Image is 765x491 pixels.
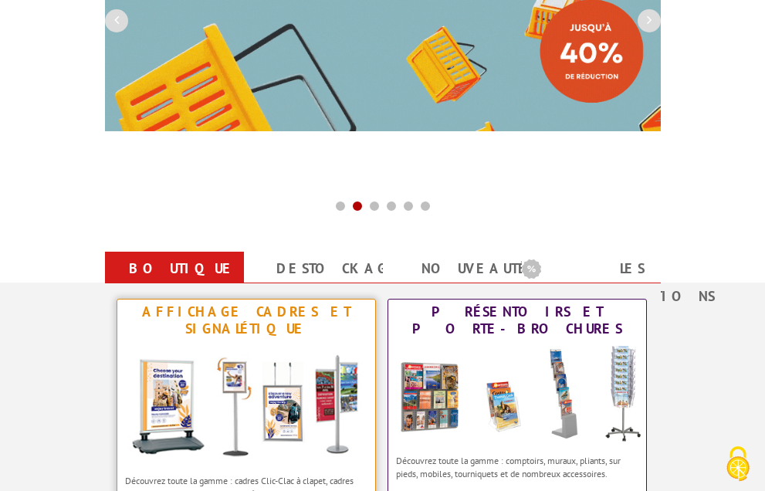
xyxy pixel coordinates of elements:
img: Présentoirs et Porte-brochures [388,341,646,447]
button: Cookies (fenêtre modale) [711,439,765,491]
p: Découvrez toute la gamme : comptoirs, muraux, pliants, sur pieds, mobiles, tourniquets et de nomb... [396,454,638,480]
img: Affichage Cadres et Signalétique [117,341,375,466]
div: Affichage Cadres et Signalétique [121,303,371,337]
a: Boutique en ligne [105,255,295,310]
div: Présentoirs et Porte-brochures [392,303,642,337]
a: nouveautés [383,255,573,283]
img: Cookies (fenêtre modale) [719,445,757,483]
a: Destockage [244,255,434,283]
a: Les promotions [522,255,712,310]
b: Les promotions [522,255,715,286]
